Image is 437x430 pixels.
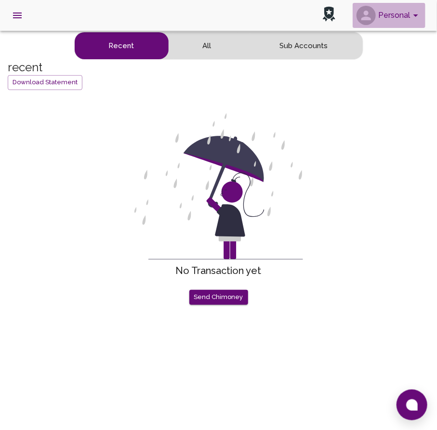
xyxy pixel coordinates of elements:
button: Open chat window [397,390,427,420]
h6: No Transaction yet [8,263,429,278]
h5: recent [8,60,429,75]
button: recent [75,32,169,59]
button: all [169,32,246,59]
button: Download Statement [8,75,82,90]
button: Send Chimoney [189,290,248,305]
img: make-it-rain.svg [134,113,303,260]
div: text alignment [74,32,363,60]
button: subaccounts [246,32,362,59]
button: account of current user [353,3,425,28]
button: open drawer [6,4,29,27]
